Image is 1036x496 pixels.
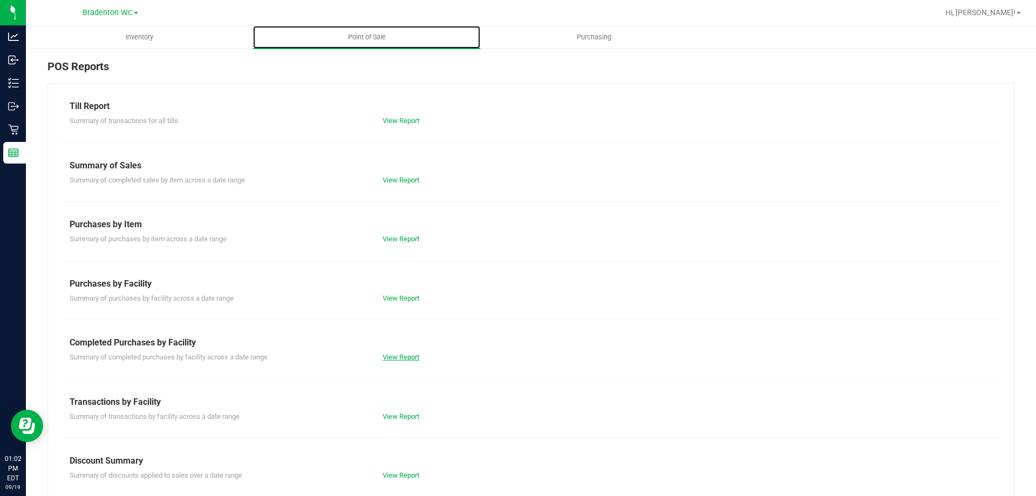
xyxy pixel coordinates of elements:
[383,353,419,361] a: View Report
[47,58,1014,83] div: POS Reports
[70,235,227,243] span: Summary of purchases by item across a date range
[70,454,992,467] div: Discount Summary
[5,483,21,491] p: 09/19
[383,471,419,479] a: View Report
[383,235,419,243] a: View Report
[383,117,419,125] a: View Report
[11,410,43,442] iframe: Resource center
[383,412,419,420] a: View Report
[70,471,242,479] span: Summary of discounts applied to sales over a date range
[333,32,400,42] span: Point of Sale
[8,31,19,42] inline-svg: Analytics
[70,218,992,231] div: Purchases by Item
[70,100,992,113] div: Till Report
[8,147,19,158] inline-svg: Reports
[945,8,1015,17] span: Hi, [PERSON_NAME]!
[70,277,992,290] div: Purchases by Facility
[70,336,992,349] div: Completed Purchases by Facility
[70,412,240,420] span: Summary of transactions by facility across a date range
[70,176,245,184] span: Summary of completed sales by item across a date range
[70,294,234,302] span: Summary of purchases by facility across a date range
[111,32,168,42] span: Inventory
[383,176,419,184] a: View Report
[8,124,19,135] inline-svg: Retail
[383,294,419,302] a: View Report
[83,8,133,17] span: Bradenton WC
[253,26,480,49] a: Point of Sale
[8,78,19,89] inline-svg: Inventory
[562,32,626,42] span: Purchasing
[8,55,19,65] inline-svg: Inbound
[70,117,178,125] span: Summary of transactions for all tills
[70,353,268,361] span: Summary of completed purchases by facility across a date range
[5,454,21,483] p: 01:02 PM EDT
[70,159,992,172] div: Summary of Sales
[70,396,992,409] div: Transactions by Facility
[480,26,707,49] a: Purchasing
[8,101,19,112] inline-svg: Outbound
[26,26,253,49] a: Inventory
